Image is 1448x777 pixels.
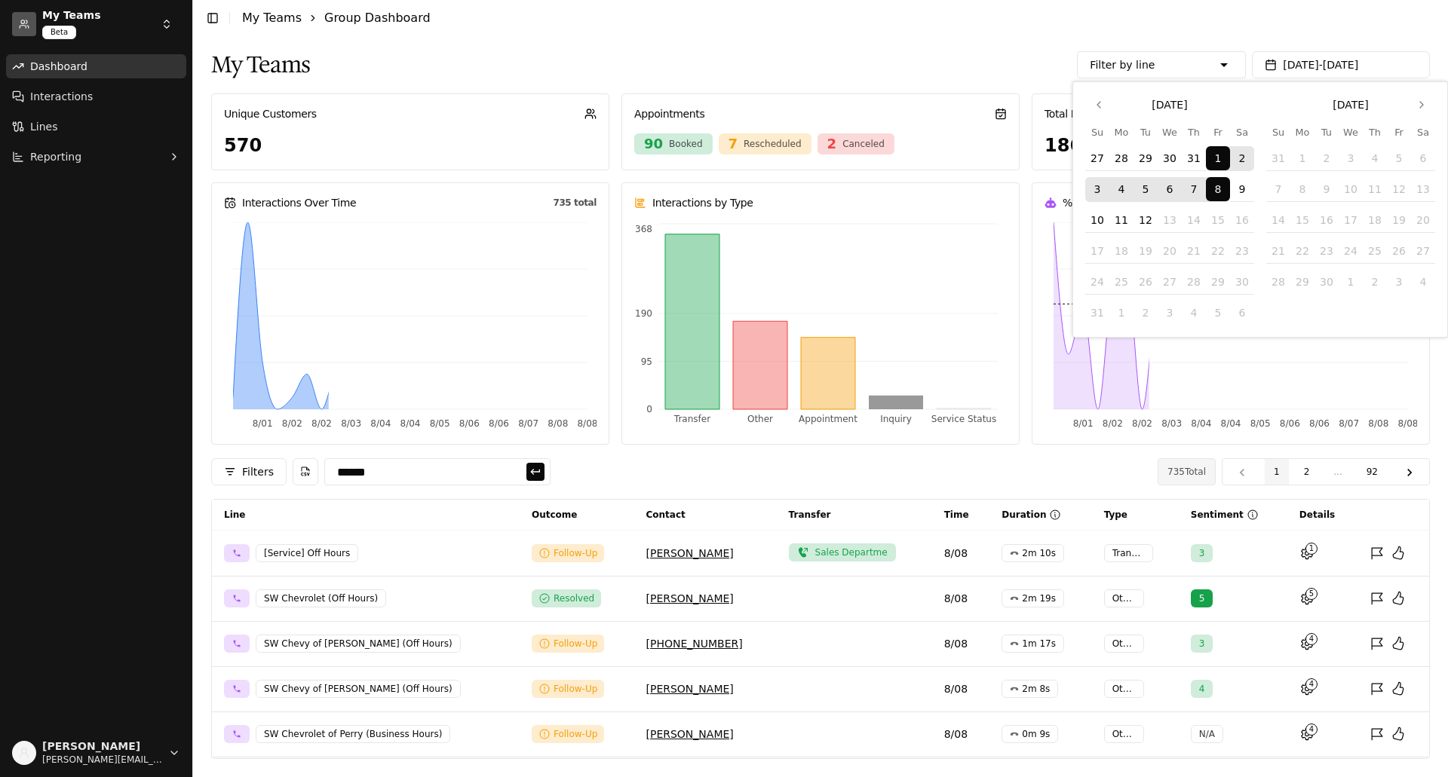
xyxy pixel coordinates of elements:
p: Booked [669,139,702,148]
tspan: 368 [635,224,652,234]
a: Interactions [6,84,186,109]
button: 3 [1191,635,1213,653]
p: Filters [242,464,274,479]
p: Duration [1002,509,1046,521]
th: Monday [1109,124,1134,140]
div: Beta [42,26,76,40]
button: Sales Department [789,543,897,562]
th: Wednesday [1339,124,1363,140]
button: 5 [1134,177,1158,201]
th: Friday [1206,124,1230,140]
button: 8 [1206,177,1230,201]
button: Group Dashboard [324,9,431,27]
a: [Service] Off Hours [256,544,358,562]
button: [PERSON_NAME] [646,681,733,696]
th: Tuesday [1134,124,1158,140]
tspan: 8/02 [1132,418,1152,429]
tspan: 0 [646,404,652,415]
p: Interactions Over Time [242,195,356,210]
button: 28 [1109,146,1134,170]
a: [PERSON_NAME] [646,683,733,695]
tspan: 8/08 [1397,418,1418,429]
a: [PHONE_NUMBER] [646,638,742,650]
p: Type [1104,509,1127,521]
button: 2 [1230,146,1254,170]
p: Follow-Up [554,549,597,558]
p: N/A [1199,728,1215,740]
button: 4 [1299,727,1315,742]
button: 1 [1299,546,1315,561]
div: 4 [1305,633,1318,645]
tspan: 8/01 [1073,418,1094,429]
tspan: 8/02 [1103,418,1123,429]
a: Dashboard [6,54,186,78]
button: 6 [1158,177,1182,201]
a: [PERSON_NAME] [646,592,733,604]
div: 5 [1305,588,1318,600]
th: Monday [1290,124,1315,140]
button: My TeamsBeta [6,6,186,42]
button: [PERSON_NAME] [646,591,733,606]
tspan: 8/04 [370,418,391,429]
a: Group Dashboard [324,11,431,25]
button: Follow-Up [532,544,604,562]
button: [PERSON_NAME][PERSON_NAME][EMAIL_ADDRESS][DOMAIN_NAME] [6,735,186,771]
button: Other [1104,635,1144,653]
span: [PERSON_NAME][EMAIL_ADDRESS][DOMAIN_NAME] [42,754,162,766]
div: 8/08 [944,546,978,561]
tspan: 8/03 [1161,418,1182,429]
a: [PERSON_NAME] [646,728,733,740]
p: 90 [644,137,663,151]
button: [PERSON_NAME] [646,727,733,742]
a: SW Chevy of [PERSON_NAME] (Off Hours) [256,680,461,698]
p: Time [944,509,969,521]
th: Sunday [1085,124,1109,140]
div: Other [1112,728,1136,740]
p: Follow-Up [554,684,597,693]
tspan: Appointment [799,414,857,424]
a: SW Chevrolet of Perry (Business Hours) [256,725,450,743]
p: 3 [1199,547,1205,559]
div: Other [1112,683,1136,695]
span: Lines [30,119,57,134]
span: Reporting [30,149,81,164]
button: Other [1104,589,1144,607]
button: Resolved [532,589,601,607]
p: Outcome [532,509,577,521]
button: Reporting [6,145,186,169]
button: Other [1104,725,1144,743]
th: Tuesday [1315,124,1339,140]
p: 0m 9s [1022,728,1050,740]
button: 11 [1109,208,1134,232]
p: 2m 19s [1022,592,1056,604]
th: Thursday [1182,124,1206,140]
p: Appointments [634,106,704,121]
p: 2 [827,137,837,151]
div: 570 [224,133,597,158]
div: 4 [1305,723,1318,736]
button: 2 [1295,459,1319,485]
a: SW Chevy of [PERSON_NAME] (Off Hours)Follow-Up[PHONE_NUMBER]8/081m 17sOther34 [212,621,1429,666]
tspan: 8/06 [1280,418,1300,429]
tspan: 8/04 [1191,418,1211,429]
button: Sentiment [1191,509,1259,521]
p: Follow-Up [554,730,597,739]
button: 29 [1134,146,1158,170]
button: [PHONE_NUMBER] [646,636,742,651]
tspan: 8/07 [1339,418,1359,429]
div: 1 [1305,543,1318,555]
a: SW Chevrolet (Off Hours)Resolved[PERSON_NAME]8/082m 19sOther55 [212,576,1429,621]
div: Other [1112,638,1136,650]
th: Thursday [1363,124,1387,140]
tspan: 8/06 [489,418,509,429]
tspan: 8/01 [253,418,273,429]
button: My Teams [242,9,302,27]
button: Other [1104,680,1144,698]
div: Other [1112,592,1136,604]
button: N/A [1191,725,1223,743]
div: Transfer [1112,547,1145,559]
button: 1 [1206,146,1230,170]
p: 3 [1199,638,1205,650]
